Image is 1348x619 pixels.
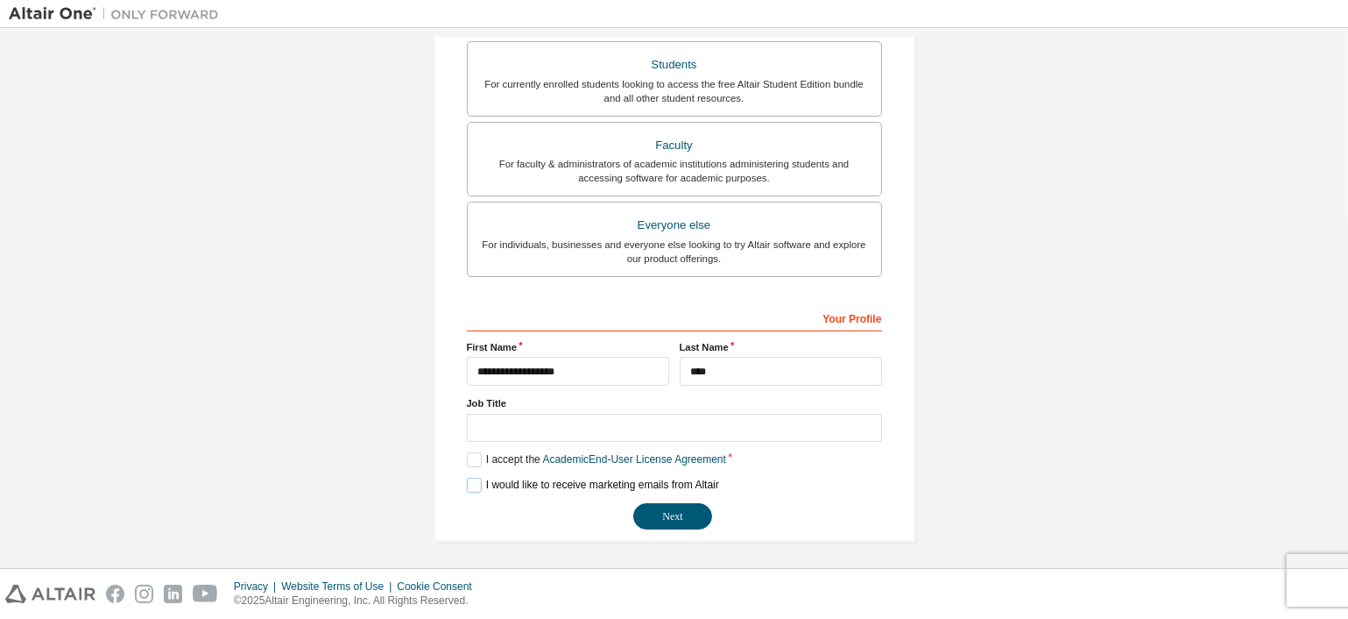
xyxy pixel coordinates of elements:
[234,594,483,608] p: © 2025 Altair Engineering, Inc. All Rights Reserved.
[680,340,882,354] label: Last Name
[478,133,871,158] div: Faculty
[234,580,281,594] div: Privacy
[5,585,95,603] img: altair_logo.svg
[467,396,882,410] label: Job Title
[478,77,871,105] div: For currently enrolled students looking to access the free Altair Student Edition bundle and all ...
[106,585,124,603] img: facebook.svg
[467,340,669,354] label: First Name
[281,580,397,594] div: Website Terms of Use
[478,213,871,238] div: Everyone else
[478,157,871,185] div: For faculty & administrators of academic institutions administering students and accessing softwa...
[478,53,871,77] div: Students
[467,303,882,331] div: Your Profile
[543,453,726,466] a: Academic End-User License Agreement
[164,585,182,603] img: linkedin.svg
[135,585,153,603] img: instagram.svg
[467,478,719,493] label: I would like to receive marketing emails from Altair
[9,5,228,23] img: Altair One
[478,238,871,266] div: For individuals, businesses and everyone else looking to try Altair software and explore our prod...
[633,503,712,530] button: Next
[397,580,482,594] div: Cookie Consent
[467,452,726,467] label: I accept the
[193,585,218,603] img: youtube.svg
